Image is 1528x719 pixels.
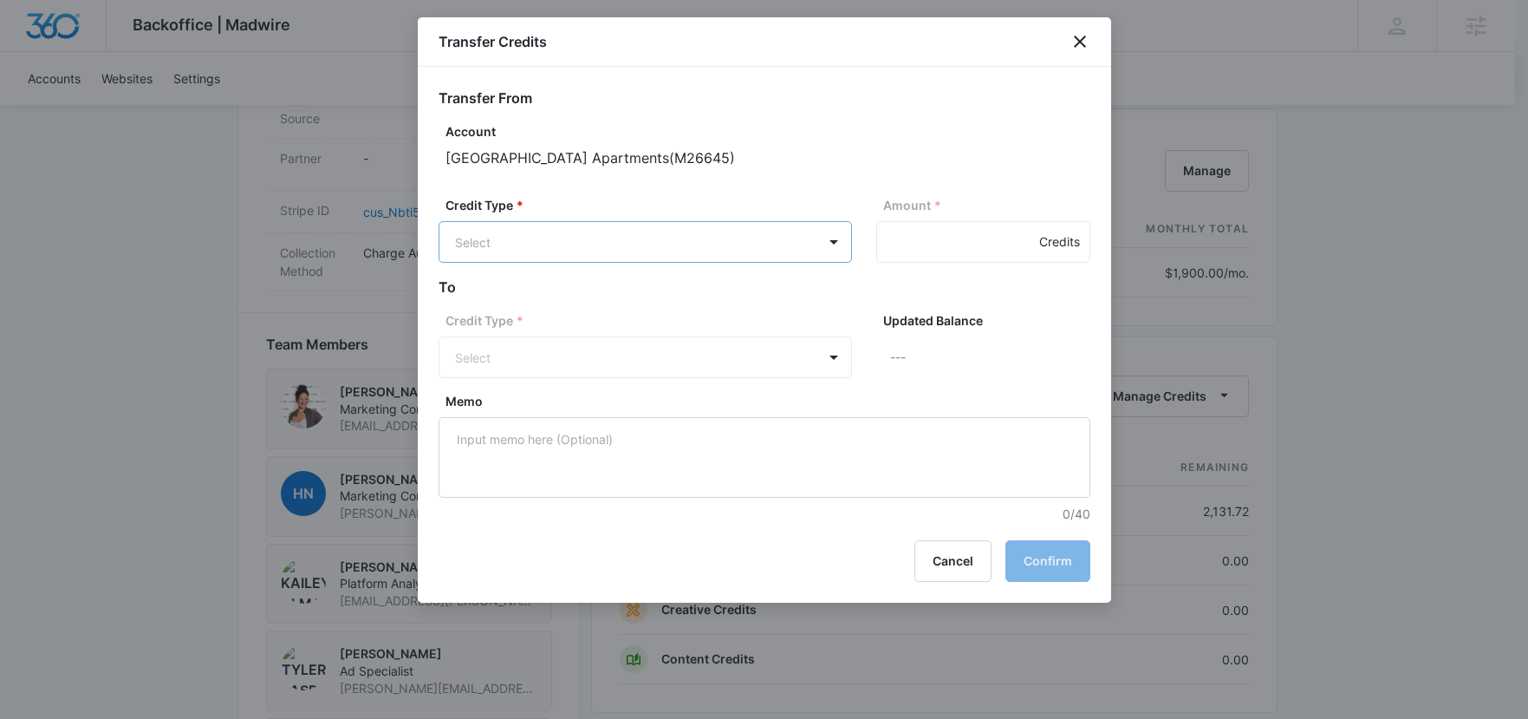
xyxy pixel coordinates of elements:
[883,196,1097,214] label: Amount
[445,311,859,330] label: Credit Type
[439,88,1090,108] h2: Transfer From
[883,311,1097,330] label: Updated Balance
[445,122,1090,141] p: Account
[439,31,547,52] h1: Transfer Credits
[455,233,794,252] div: Select
[1039,221,1080,263] div: Credits
[914,540,992,582] button: Cancel
[890,337,1090,378] p: ---
[445,505,1090,523] p: 0/40
[439,277,1090,297] h2: To
[445,196,859,214] label: Credit Type
[445,147,1090,168] p: [GEOGRAPHIC_DATA] Apartments ( M26645 )
[1070,31,1090,52] button: close
[445,392,1097,410] label: Memo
